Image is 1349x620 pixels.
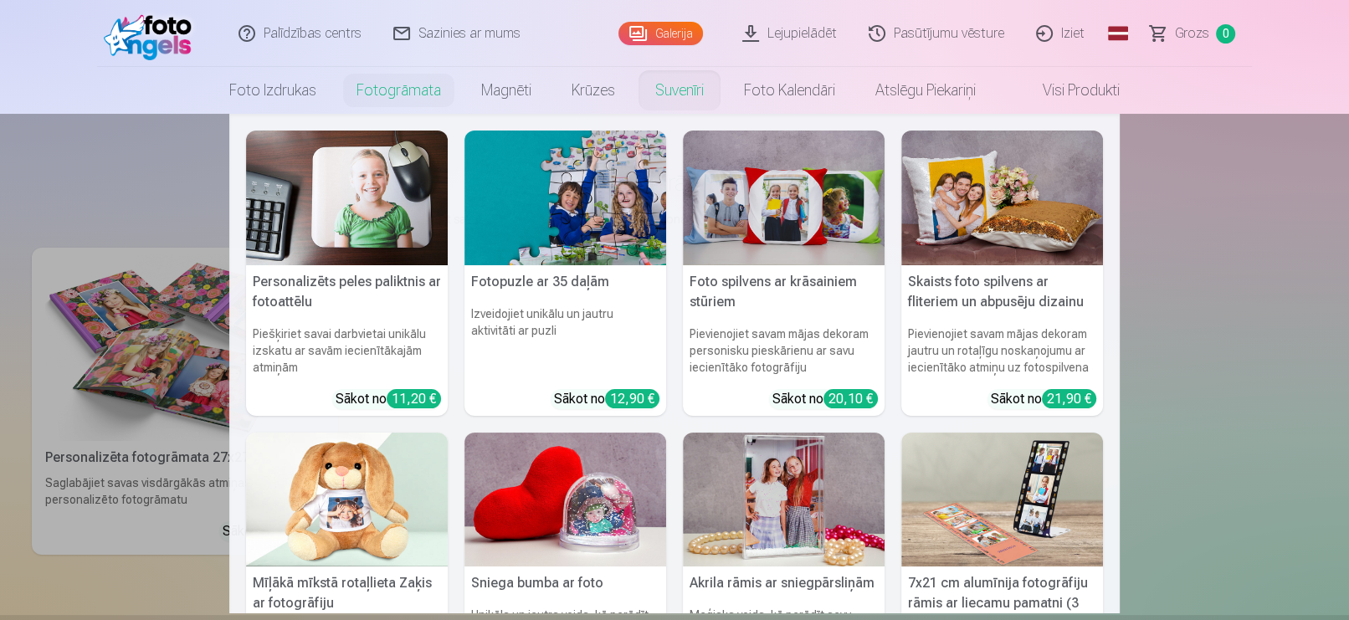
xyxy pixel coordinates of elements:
[901,131,1103,416] a: Skaists foto spilvens ar fliteriem un abpusēju dizainuSkaists foto spilvens ar fliteriem un abpus...
[901,265,1103,319] h5: Skaists foto spilvens ar fliteriem un abpusēju dizainu
[246,433,448,567] img: Mīļākā mīkstā rotaļlieta Zaķis ar fotogrāfiju
[683,319,885,382] h6: Pievienojiet savam mājas dekoram personisku pieskārienu ar savu iecienītāko fotogrāfiju
[246,131,448,265] img: Personalizēts peles paliktnis ar fotoattēlu
[336,67,461,114] a: Fotogrāmata
[1042,389,1096,408] div: 21,90 €
[464,265,666,299] h5: Fotopuzle ar 35 daļām
[724,67,855,114] a: Foto kalendāri
[901,319,1103,382] h6: Pievienojiet savam mājas dekoram jautru un rotaļīgu noskaņojumu ar iecienītāko atmiņu uz fotospil...
[551,67,635,114] a: Krūzes
[901,131,1103,265] img: Skaists foto spilvens ar fliteriem un abpusēju dizainu
[618,22,703,45] a: Galerija
[554,389,659,409] div: Sākot no
[683,433,885,567] img: Akrila rāmis ar sniegpārsliņām
[683,566,885,600] h5: Akrila rāmis ar sniegpārsliņām
[991,389,1096,409] div: Sākot no
[246,319,448,382] h6: Piešķiriet savai darbvietai unikālu izskatu ar savām iecienītākajām atmiņām
[209,67,336,114] a: Foto izdrukas
[461,67,551,114] a: Magnēti
[901,433,1103,567] img: 7x21 cm alumīnija fotogrāfiju rāmis ar liecamu pamatni (3 fotogrāfijas)
[605,389,659,408] div: 12,90 €
[246,131,448,416] a: Personalizēts peles paliktnis ar fotoattēluPersonalizēts peles paliktnis ar fotoattēluPiešķiriet ...
[1216,24,1235,44] span: 0
[387,389,441,408] div: 11,20 €
[855,67,996,114] a: Atslēgu piekariņi
[464,299,666,382] h6: Izveidojiet unikālu un jautru aktivitāti ar puzli
[464,131,666,416] a: Fotopuzle ar 35 daļāmFotopuzle ar 35 daļāmIzveidojiet unikālu un jautru aktivitāti ar puzliSākot ...
[246,265,448,319] h5: Personalizēts peles paliktnis ar fotoattēlu
[464,566,666,600] h5: Sniega bumba ar foto
[104,7,200,60] img: /fa1
[683,131,885,416] a: Foto spilvens ar krāsainiem stūriemFoto spilvens ar krāsainiem stūriemPievienojiet savam mājas de...
[336,389,441,409] div: Sākot no
[464,131,666,265] img: Fotopuzle ar 35 daļām
[1175,23,1209,44] span: Grozs
[683,265,885,319] h5: Foto spilvens ar krāsainiem stūriem
[772,389,878,409] div: Sākot no
[683,131,885,265] img: Foto spilvens ar krāsainiem stūriem
[996,67,1140,114] a: Visi produkti
[464,433,666,567] img: Sniega bumba ar foto
[246,566,448,620] h5: Mīļākā mīkstā rotaļlieta Zaķis ar fotogrāfiju
[635,67,724,114] a: Suvenīri
[823,389,878,408] div: 20,10 €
